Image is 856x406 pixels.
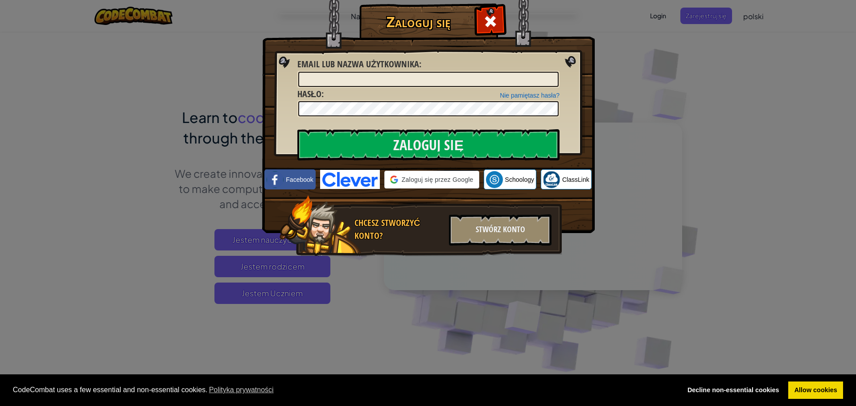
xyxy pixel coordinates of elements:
[500,92,560,99] a: Nie pamiętasz hasła?
[354,217,444,242] div: Chcesz stworzyć konto?
[505,175,534,184] span: Schoology
[402,175,473,184] span: Zaloguj się przez Google
[384,171,479,189] div: Zaloguj się przez Google
[297,129,560,160] input: Zaloguj się
[267,171,284,188] img: facebook_small.png
[788,381,843,399] a: allow cookies
[297,58,419,70] span: Email lub nazwa użytkownika
[362,14,475,29] h1: Zaloguj się
[13,383,675,397] span: CodeCombat uses a few essential and non-essential cookies.
[681,381,785,399] a: deny cookies
[286,175,313,184] span: Facebook
[320,170,380,189] img: clever-logo-blue.png
[297,58,421,71] label: :
[297,88,321,100] span: Hasło
[543,171,560,188] img: classlink-logo-small.png
[486,171,503,188] img: schoology.png
[297,88,324,101] label: :
[562,175,589,184] span: ClassLink
[208,383,275,397] a: learn more about cookies
[449,214,551,246] div: Stwórz konto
